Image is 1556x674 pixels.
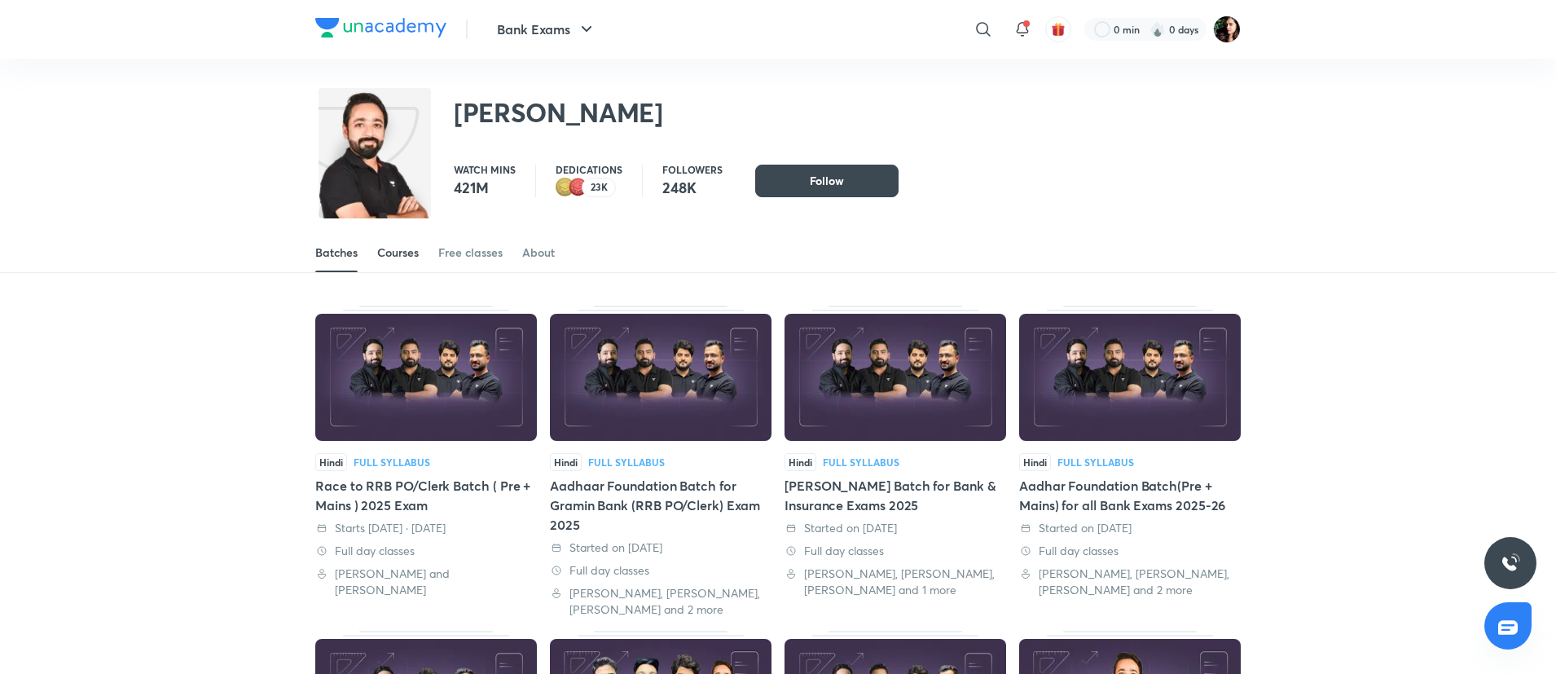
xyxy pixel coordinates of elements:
img: Thumbnail [315,314,537,441]
a: About [522,233,555,272]
div: Started on 8 Sep 2025 [550,540,771,556]
div: Full day classes [785,543,1006,559]
div: Aadhaar Foundation Batch for Gramin Bank (RRB PO/Clerk) Exam 2025 [550,476,771,535]
span: Hindi [1019,453,1051,471]
img: streak [1149,21,1166,37]
button: Bank Exams [487,13,606,46]
div: Full day classes [315,543,537,559]
img: avatar [1051,22,1066,37]
img: Company Logo [315,18,446,37]
button: avatar [1045,16,1071,42]
div: Nishchay Mains Batch for Bank & Insurance Exams 2025 [785,306,1006,618]
button: Follow [755,165,899,197]
div: Abhijeet Mishra, Vishal Parihar, Puneet Kumar Sharma and 2 more [1019,566,1241,598]
div: Courses [377,244,419,261]
div: Full Syllabus [1057,457,1134,467]
div: Aadhaar Foundation Batch for Gramin Bank (RRB PO/Clerk) Exam 2025 [550,306,771,618]
div: [PERSON_NAME] Batch for Bank & Insurance Exams 2025 [785,476,1006,515]
p: Followers [662,165,723,174]
span: Follow [810,173,844,189]
p: 23K [591,182,608,193]
div: Full day classes [550,562,771,579]
div: Aadhar Foundation Batch(Pre + Mains) for all Bank Exams 2025-26 [1019,306,1241,618]
p: Watch mins [454,165,516,174]
div: Puneet Kumar Sharma and Sumit Kumar Verma [315,566,537,598]
a: Free classes [438,233,503,272]
p: Dedications [556,165,622,174]
div: Race to RRB PO/Clerk Batch ( Pre + Mains ) 2025 Exam [315,476,537,515]
h2: [PERSON_NAME] [454,96,663,129]
a: Batches [315,233,358,272]
div: Full Syllabus [823,457,899,467]
img: Priyanka K [1213,15,1241,43]
img: Thumbnail [550,314,771,441]
div: Full Syllabus [354,457,430,467]
div: Starts in 6 days · 6 Oct 2025 [315,520,537,536]
a: Company Logo [315,18,446,42]
div: Aadhar Foundation Batch(Pre + Mains) for all Bank Exams 2025-26 [1019,476,1241,515]
span: Hindi [550,453,582,471]
div: Started on 11 Aug 2025 [1019,520,1241,536]
img: Thumbnail [1019,314,1241,441]
div: Race to RRB PO/Clerk Batch ( Pre + Mains ) 2025 Exam [315,306,537,618]
span: Hindi [785,453,816,471]
span: Hindi [315,453,347,471]
div: Free classes [438,244,503,261]
img: class [319,91,431,240]
div: Full Syllabus [588,457,665,467]
div: Batches [315,244,358,261]
img: educator badge1 [569,178,588,197]
div: Started on 27 Aug 2025 [785,520,1006,536]
a: Courses [377,233,419,272]
div: About [522,244,555,261]
div: Abhijeet Mishra, Vishal Parihar, Puneet Kumar Sharma and 1 more [785,566,1006,598]
img: ttu [1501,553,1520,573]
img: educator badge2 [556,178,575,197]
div: Dipesh Kumar, Abhijeet Mishra, Vishal Parihar and 2 more [550,585,771,618]
img: Thumbnail [785,314,1006,441]
div: Full day classes [1019,543,1241,559]
p: 248K [662,178,723,197]
p: 421M [454,178,516,197]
